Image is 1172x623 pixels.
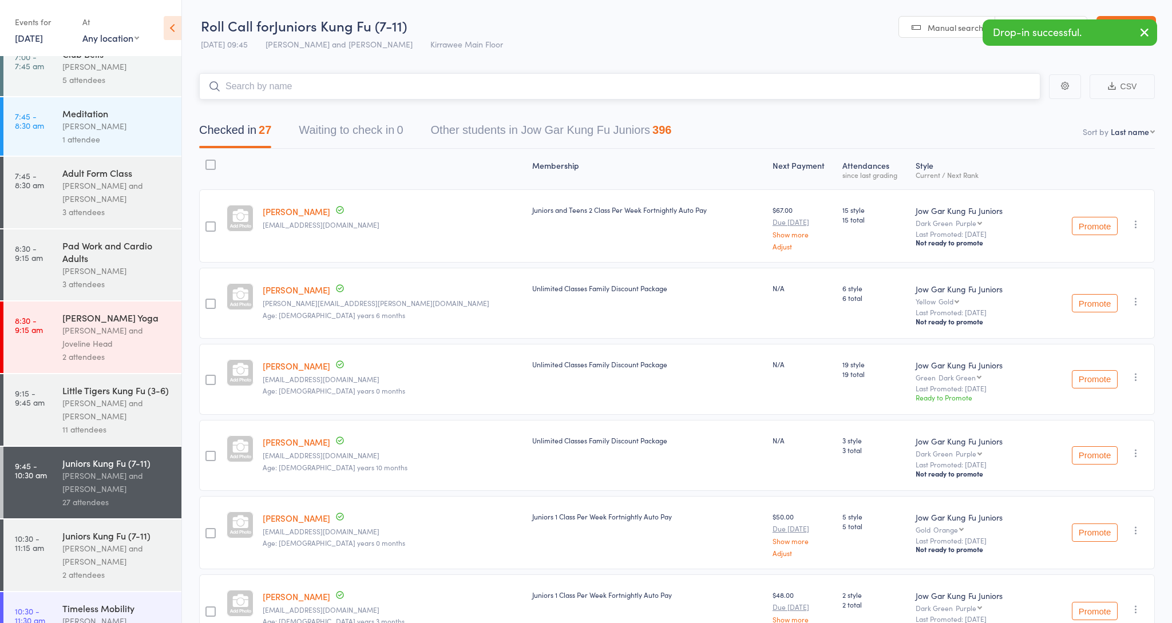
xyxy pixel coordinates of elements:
[3,97,181,156] a: 7:45 -8:30 amMeditation[PERSON_NAME]1 attendee
[773,283,833,293] div: N/A
[3,447,181,518] a: 9:45 -10:30 amJuniors Kung Fu (7-11)[PERSON_NAME] and [PERSON_NAME]27 attendees
[842,600,906,609] span: 2 total
[62,239,172,264] div: Pad Work and Cardio Adults
[263,221,523,229] small: pnewson@gmail.com
[532,205,763,215] div: Juniors and Teens 2 Class Per Week Fortnightly Auto Pay
[916,604,1050,612] div: Dark Green
[62,205,172,219] div: 3 attendees
[916,435,1050,447] div: Jow Gar Kung Fu Juniors
[983,19,1157,46] div: Drop-in successful.
[652,124,671,136] div: 396
[773,616,833,623] a: Show more
[956,219,976,227] div: Purple
[1072,523,1118,542] button: Promote
[842,435,906,445] span: 3 style
[3,301,181,373] a: 8:30 -9:15 am[PERSON_NAME] Yoga[PERSON_NAME] and Joveline Head2 attendees
[62,324,172,350] div: [PERSON_NAME] and Joveline Head
[62,568,172,581] div: 2 attendees
[62,60,172,73] div: [PERSON_NAME]
[263,284,330,296] a: [PERSON_NAME]
[773,603,833,611] small: Due [DATE]
[842,283,906,293] span: 6 style
[916,308,1050,316] small: Last Promoted: [DATE]
[842,359,906,369] span: 19 style
[62,277,172,291] div: 3 attendees
[916,392,1050,402] div: Ready to Promote
[916,615,1050,623] small: Last Promoted: [DATE]
[1072,294,1118,312] button: Promote
[838,154,911,184] div: Atten­dances
[916,230,1050,238] small: Last Promoted: [DATE]
[263,538,405,547] span: Age: [DEMOGRAPHIC_DATA] years 0 months
[3,157,181,228] a: 7:45 -8:30 amAdult Form Class[PERSON_NAME] and [PERSON_NAME]3 attendees
[939,374,976,381] div: Dark Green
[82,13,139,31] div: At
[768,154,838,184] div: Next Payment
[15,388,45,407] time: 9:15 - 9:45 am
[263,462,407,472] span: Age: [DEMOGRAPHIC_DATA] years 10 months
[263,310,405,320] span: Age: [DEMOGRAPHIC_DATA] years 6 months
[916,590,1050,601] div: Jow Gar Kung Fu Juniors
[3,519,181,591] a: 10:30 -11:15 amJuniors Kung Fu (7-11)[PERSON_NAME] and [PERSON_NAME]2 attendees
[773,511,833,557] div: $50.00
[274,16,407,35] span: Juniors Kung Fu (7-11)
[1111,126,1149,137] div: Last name
[956,604,976,612] div: Purple
[62,602,172,614] div: Timeless Mobility
[773,205,833,250] div: $67.00
[263,205,330,217] a: [PERSON_NAME]
[62,350,172,363] div: 2 attendees
[263,451,523,459] small: Ceci_i@hotmail.com
[916,511,1050,523] div: Jow Gar Kung Fu Juniors
[263,512,330,524] a: [PERSON_NAME]
[916,283,1050,295] div: Jow Gar Kung Fu Juniors
[62,457,172,469] div: Juniors Kung Fu (7-11)
[201,38,248,50] span: [DATE] 09:45
[62,166,172,179] div: Adult Form Class
[933,526,958,533] div: Orange
[15,534,44,552] time: 10:30 - 11:15 am
[916,297,1050,305] div: Yellow
[773,549,833,557] a: Adjust
[15,112,44,130] time: 7:45 - 8:30 am
[916,469,1050,478] div: Not ready to promote
[15,316,43,334] time: 8:30 - 9:15 am
[532,511,763,521] div: Juniors 1 Class Per Week Fortnightly Auto Pay
[916,205,1050,216] div: Jow Gar Kung Fu Juniors
[773,359,833,369] div: N/A
[916,461,1050,469] small: Last Promoted: [DATE]
[842,445,906,455] span: 3 total
[263,436,330,448] a: [PERSON_NAME]
[1083,126,1108,137] label: Sort by
[263,606,523,614] small: hayley_croston@yahoo.com.au
[773,231,833,238] a: Show more
[397,124,403,136] div: 0
[532,435,763,445] div: Unlimited Classes Family Discount Package
[62,133,172,146] div: 1 attendee
[1072,217,1118,235] button: Promote
[3,229,181,300] a: 8:30 -9:15 amPad Work and Cardio Adults[PERSON_NAME]3 attendees
[916,238,1050,247] div: Not ready to promote
[916,359,1050,371] div: Jow Gar Kung Fu Juniors
[916,537,1050,545] small: Last Promoted: [DATE]
[263,375,523,383] small: Ceci_i@hotmail.com
[201,16,274,35] span: Roll Call for
[916,526,1050,533] div: Gold
[263,360,330,372] a: [PERSON_NAME]
[928,22,983,33] span: Manual search
[62,179,172,205] div: [PERSON_NAME] and [PERSON_NAME]
[62,529,172,542] div: Juniors Kung Fu (7-11)
[916,219,1050,227] div: Dark Green
[911,154,1055,184] div: Style
[431,118,672,148] button: Other students in Jow Gar Kung Fu Juniors396
[842,521,906,531] span: 5 total
[1096,16,1156,39] a: Exit roll call
[62,311,172,324] div: [PERSON_NAME] Yoga
[532,359,763,369] div: Unlimited Classes Family Discount Package
[3,38,181,96] a: 7:00 -7:45 amClub Bells[PERSON_NAME]5 attendees
[259,124,271,136] div: 27
[62,469,172,495] div: [PERSON_NAME] and [PERSON_NAME]
[62,423,172,436] div: 11 attendees
[773,435,833,445] div: N/A
[15,244,43,262] time: 8:30 - 9:15 am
